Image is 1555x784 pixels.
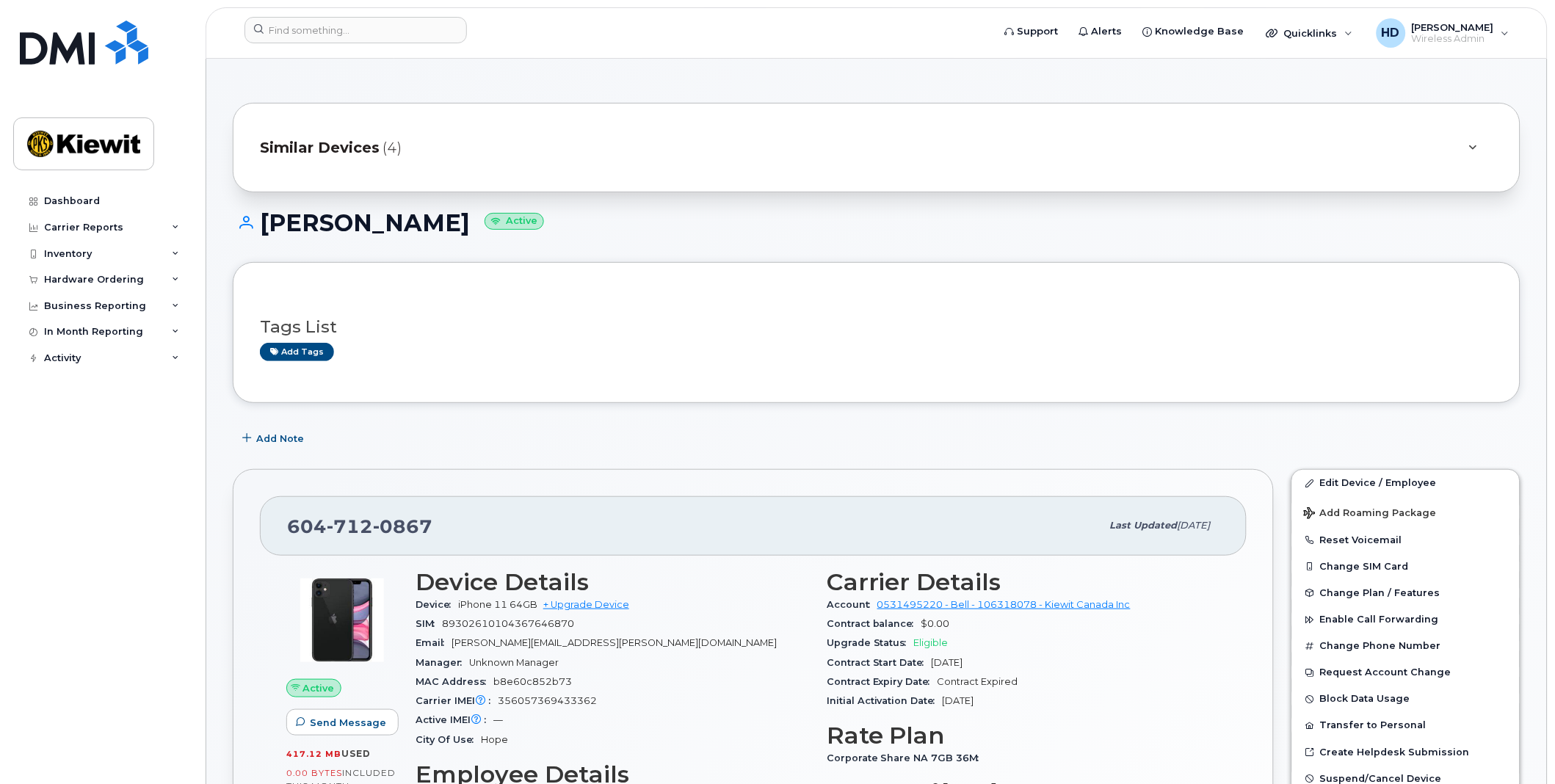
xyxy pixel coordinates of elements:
button: Send Message [286,709,399,736]
button: Change Plan / Features [1292,580,1520,606]
button: Enable Call Forwarding [1292,606,1520,633]
span: 712 [327,515,373,537]
span: 0867 [373,515,432,537]
span: Manager [416,657,469,668]
a: Create Helpdesk Submission [1292,739,1520,766]
button: Change Phone Number [1292,633,1520,659]
span: Device [416,599,458,610]
span: Enable Call Forwarding [1320,614,1439,625]
span: Unknown Manager [469,657,559,668]
span: 604 [287,515,432,537]
span: Initial Activation Date [827,695,943,706]
span: Contract Expiry Date [827,676,938,687]
h3: Rate Plan [827,722,1220,749]
span: [PERSON_NAME][EMAIL_ADDRESS][PERSON_NAME][DOMAIN_NAME] [452,637,777,648]
button: Add Roaming Package [1292,497,1520,527]
span: Contract Expired [938,676,1018,687]
span: Add Roaming Package [1304,507,1437,521]
span: City Of Use [416,734,481,745]
span: $0.00 [921,618,950,629]
span: Eligible [914,637,949,648]
a: Add tags [260,343,334,361]
span: 356057369433362 [498,695,597,706]
button: Transfer to Personal [1292,712,1520,738]
span: [DATE] [943,695,974,706]
span: MAC Address [416,676,493,687]
span: Change Plan / Features [1320,587,1440,598]
h3: Device Details [416,569,809,595]
a: 0531495220 - Bell - 106318078 - Kiewit Canada Inc [877,599,1131,610]
span: Suspend/Cancel Device [1320,773,1442,784]
span: Corporate Share NA 7GB 36M [827,752,987,763]
span: [DATE] [932,657,963,668]
span: 0.00 Bytes [286,768,342,778]
span: Add Note [256,432,304,446]
span: Similar Devices [260,137,380,159]
small: Active [485,213,544,230]
button: Reset Voicemail [1292,527,1520,553]
span: 417.12 MB [286,749,341,759]
h3: Tags List [260,318,1493,336]
h3: Carrier Details [827,569,1220,595]
button: Change SIM Card [1292,553,1520,580]
span: — [493,714,503,725]
span: SIM [416,618,442,629]
span: [DATE] [1178,520,1211,531]
span: Active [303,681,335,695]
img: iPhone_11.jpg [298,576,386,664]
h1: [PERSON_NAME] [233,210,1520,236]
span: 89302610104367646870 [442,618,574,629]
span: Contract Start Date [827,657,932,668]
span: Hope [481,734,508,745]
span: Send Message [310,716,386,730]
span: Last updated [1110,520,1178,531]
span: Account [827,599,877,610]
span: iPhone 11 64GB [458,599,537,610]
button: Add Note [233,425,316,451]
span: Active IMEI [416,714,493,725]
button: Block Data Usage [1292,686,1520,712]
span: Carrier IMEI [416,695,498,706]
a: Edit Device / Employee [1292,470,1520,496]
span: used [341,748,371,759]
span: Contract balance [827,618,921,629]
button: Request Account Change [1292,659,1520,686]
span: (4) [383,137,402,159]
span: Email [416,637,452,648]
span: Upgrade Status [827,637,914,648]
a: + Upgrade Device [543,599,629,610]
iframe: Messenger Launcher [1491,720,1544,773]
span: b8e60c852b73 [493,676,572,687]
